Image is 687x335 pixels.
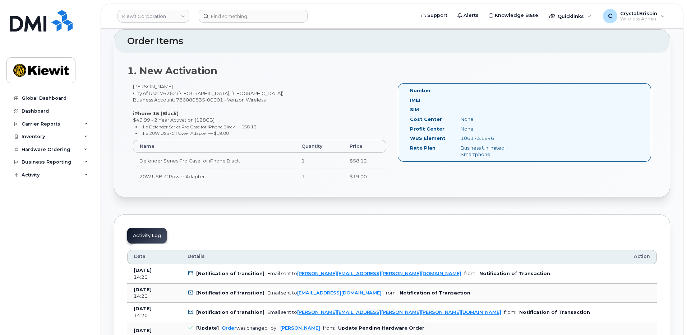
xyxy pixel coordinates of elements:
th: Price [343,140,386,153]
div: Quicklinks [544,9,596,23]
h2: Order Items [127,36,657,46]
label: WBS Element [410,135,446,142]
label: Number [410,87,431,94]
td: $19.00 [343,169,386,184]
small: 1 x 20W USB-C Power Adapter — $19.00 [142,131,229,136]
span: Alerts [464,12,479,19]
span: C [608,12,612,20]
label: Profit Center [410,126,444,132]
a: [PERSON_NAME][EMAIL_ADDRESS][PERSON_NAME][DOMAIN_NAME] [297,271,461,276]
a: Kiewit Corporation [117,10,189,23]
label: Rate Plan [410,145,435,151]
a: [EMAIL_ADDRESS][DOMAIN_NAME] [297,290,382,296]
b: [DATE] [134,328,152,333]
b: Update Pending Hardware Order [338,325,424,331]
span: from: [464,271,476,276]
b: Notification of Transaction [519,310,590,315]
div: Email sent to [267,290,382,296]
a: [PERSON_NAME][EMAIL_ADDRESS][PERSON_NAME][PERSON_NAME][DOMAIN_NAME] [297,310,501,315]
span: Crystal.Brisbin [620,10,657,16]
span: by: [271,325,277,331]
th: Name [133,140,295,153]
div: Email sent to [267,310,501,315]
b: [Notification of transition] [196,310,264,315]
div: 14:20 [134,274,175,280]
strong: iPhone 15 (Black) [133,110,179,116]
a: Knowledge Base [484,8,543,23]
span: Support [427,12,447,19]
label: Cost Center [410,116,442,123]
div: None [455,116,526,123]
td: 1 [295,169,343,184]
a: Order [222,325,236,331]
iframe: Messenger Launcher [656,304,682,330]
span: from: [384,290,397,296]
b: [DATE] [134,268,152,273]
label: IMEI [410,97,420,104]
label: SIM [410,106,419,113]
b: [DATE] [134,287,152,292]
small: 1 x Defender Series Pro Case for iPhone Black — $58.12 [142,124,257,129]
span: from: [504,310,516,315]
b: [DATE] [134,306,152,311]
div: [PERSON_NAME] City of Use: 76262 ([GEOGRAPHIC_DATA], [GEOGRAPHIC_DATA]) Business Account: 7860808... [127,83,392,190]
span: Quicklinks [558,13,584,19]
span: Knowledge Base [495,12,538,19]
b: Notification of Transaction [400,290,470,296]
div: 14:20 [134,293,175,299]
div: Email sent to [267,271,461,276]
div: Crystal.Brisbin [598,9,670,23]
span: Wireless Admin [620,16,657,22]
span: from: [323,325,335,331]
a: Support [416,8,452,23]
td: 1 [295,153,343,169]
div: was changed [222,325,268,331]
th: Quantity [295,140,343,153]
div: None [455,126,526,132]
td: 20W USB-C Power Adapter [133,169,295,184]
b: [Notification of transition] [196,290,264,296]
a: [PERSON_NAME] [280,325,320,331]
b: Notification of Transaction [479,271,550,276]
th: Action [627,250,657,264]
b: [Update] [196,325,219,331]
a: Alerts [452,8,484,23]
span: Details [188,253,205,260]
span: Date [134,253,146,260]
b: [Notification of transition] [196,271,264,276]
td: Defender Series Pro Case for iPhone Black [133,153,295,169]
div: 106373.1846 [455,135,526,142]
div: 14:20 [134,312,175,319]
td: $58.12 [343,153,386,169]
strong: 1. New Activation [127,65,217,77]
input: Find something... [199,10,308,23]
div: Business Unlimited Smartphone [455,145,526,158]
